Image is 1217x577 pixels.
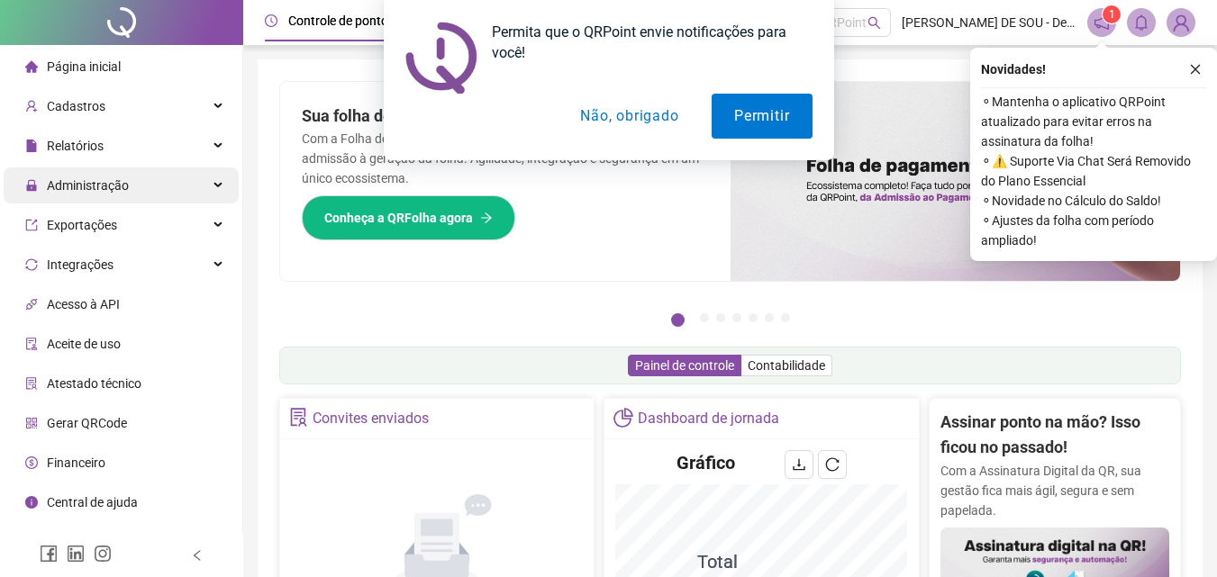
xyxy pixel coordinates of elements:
span: download [792,457,806,472]
span: Atestado técnico [47,376,141,391]
img: notification icon [405,22,477,94]
span: Aceite de uso [47,337,121,351]
span: Administração [47,178,129,193]
span: Financeiro [47,455,105,470]
span: sync [25,258,38,271]
span: export [25,219,38,231]
button: 1 [671,313,685,327]
span: left [191,549,204,562]
span: Acesso à API [47,297,120,311]
span: Contabilidade [748,358,825,373]
span: linkedin [67,545,85,563]
span: solution [25,377,38,390]
span: audit [25,338,38,350]
span: Exportações [47,218,117,232]
img: banner%2F8d14a306-6205-4263-8e5b-06e9a85ad873.png [731,82,1181,281]
span: qrcode [25,417,38,429]
span: reload [825,457,840,472]
button: 7 [781,313,790,322]
button: 4 [732,313,741,322]
span: api [25,298,38,311]
span: Painel de controle [635,358,734,373]
span: Gerar QRCode [47,416,127,430]
button: 5 [749,313,758,322]
span: ⚬ Ajustes da folha com período ampliado! [981,211,1206,250]
span: solution [289,408,308,427]
span: Integrações [47,257,114,272]
button: Conheça a QRFolha agora [302,195,515,240]
button: 6 [765,313,774,322]
div: Permita que o QRPoint envie notificações para você! [477,22,813,63]
button: 2 [700,313,709,322]
span: facebook [40,545,58,563]
span: info-circle [25,496,38,509]
h4: Gráfico [677,450,735,475]
span: ⚬ ⚠️ Suporte Via Chat Será Removido do Plano Essencial [981,151,1206,191]
span: dollar [25,456,38,469]
span: Central de ajuda [47,495,138,509]
span: ⚬ Novidade no Cálculo do Saldo! [981,191,1206,211]
span: pie-chart [613,408,632,427]
span: instagram [94,545,112,563]
button: Não, obrigado [558,94,701,139]
div: Convites enviados [313,403,429,434]
p: Com a Assinatura Digital da QR, sua gestão fica mais ágil, segura e sem papelada. [940,461,1169,520]
div: Dashboard de jornada [638,403,779,434]
span: lock [25,179,38,192]
span: arrow-right [480,212,493,224]
span: Conheça a QRFolha agora [324,208,473,228]
h2: Assinar ponto na mão? Isso ficou no passado! [940,410,1169,461]
button: Permitir [712,94,812,139]
button: 3 [716,313,725,322]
